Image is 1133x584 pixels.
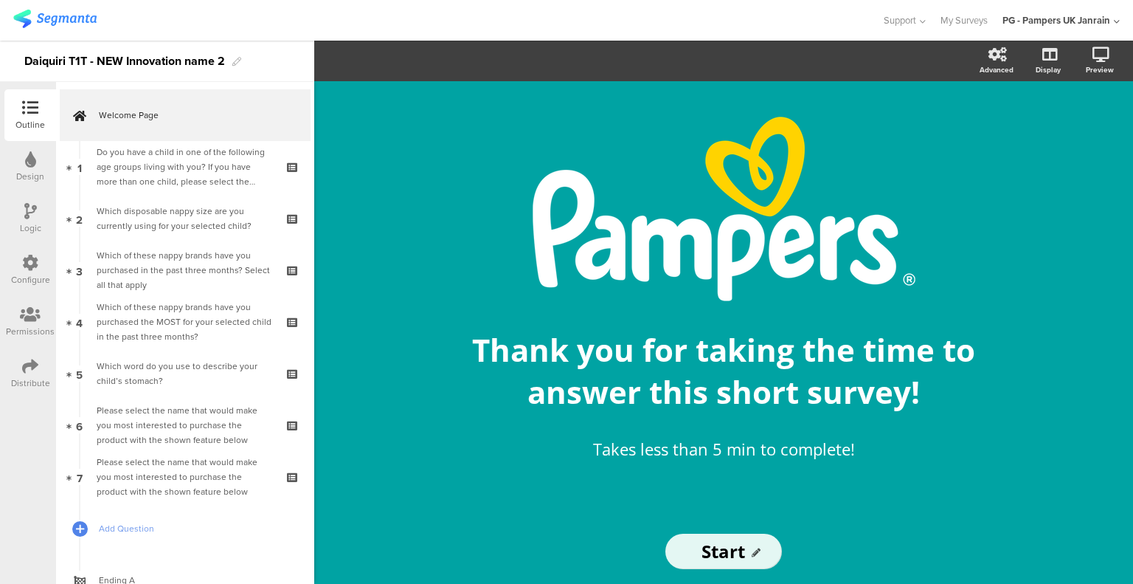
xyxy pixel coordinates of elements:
div: Please select the name that would make you most interested to purchase the product with the shown... [97,455,273,499]
span: 5 [76,365,83,382]
div: Outline [15,118,45,131]
div: Permissions [6,325,55,338]
span: 7 [77,469,83,485]
a: 7 Please select the name that would make you most interested to purchase the product with the sho... [60,451,311,503]
span: 2 [76,210,83,227]
span: Add Question [99,521,288,536]
a: 4 Which of these nappy brands have you purchased the MOST for your selected child in the past thr... [60,296,311,348]
span: 3 [76,262,83,278]
a: 2 Which disposable nappy size are you currently using for your selected child? [60,193,311,244]
a: 3 Which of these nappy brands have you purchased in the past three months? Select all that apply [60,244,311,296]
div: Which disposable nappy size are you currently using for your selected child? [97,204,273,233]
div: Which of these nappy brands have you purchased in the past three months? Select all that apply [97,248,273,292]
div: Which word do you use to describe your child’s stomach? [97,359,273,388]
div: Preview [1086,64,1114,75]
div: Do you have a child in one of the following age groups living with you? If you have more than one... [97,145,273,189]
div: PG - Pampers UK Janrain [1002,13,1110,27]
div: Which of these nappy brands have you purchased the MOST for your selected child in the past three... [97,300,273,344]
span: 4 [76,314,83,330]
img: segmanta logo [13,10,97,28]
div: Distribute [11,377,50,390]
p: Takes less than 5 min to complete! [465,437,982,461]
span: Welcome Page [99,108,288,123]
input: Start [665,534,782,569]
a: 5 Which word do you use to describe your child’s stomach? [60,348,311,399]
div: Advanced [980,64,1014,75]
span: 6 [76,417,83,433]
div: Design [16,170,44,183]
a: Welcome Page [60,89,311,141]
div: Logic [20,221,41,235]
span: Support [884,13,916,27]
div: Display [1036,64,1061,75]
span: 1 [77,159,82,175]
a: 6 Please select the name that would make you most interested to purchase the product with the sho... [60,399,311,451]
p: Thank you for taking the time to answer this short survey! [451,329,997,413]
div: Configure [11,273,50,286]
a: 1 Do you have a child in one of the following age groups living with you? If you have more than o... [60,141,311,193]
div: Daiquiri T1T - NEW Innovation name 2 [24,49,225,73]
div: Please select the name that would make you most interested to purchase the product with the shown... [97,403,273,447]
